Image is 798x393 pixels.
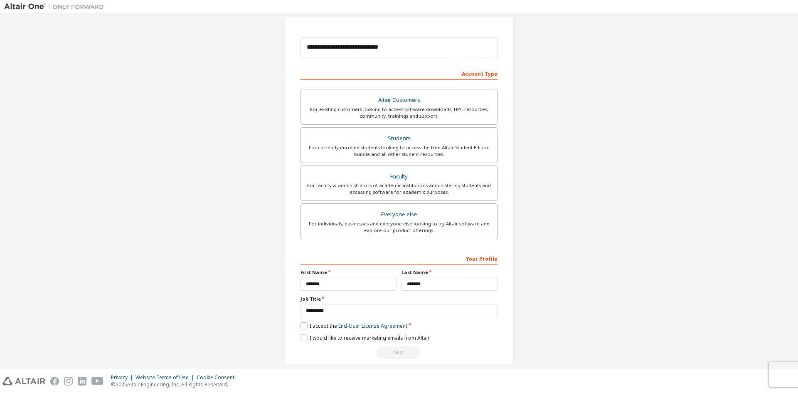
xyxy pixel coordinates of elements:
label: First Name [300,269,397,276]
div: Students [306,133,492,144]
img: Altair One [4,2,108,11]
div: Cookie Consent [197,374,239,381]
a: End-User License Agreement [338,322,407,329]
label: I would like to receive marketing emails from Altair [300,334,430,341]
img: altair_logo.svg [2,377,45,386]
div: Altair Customers [306,94,492,106]
div: Faculty [306,171,492,183]
div: Account Type [300,67,498,80]
img: linkedin.svg [78,377,86,386]
div: Read and acccept EULA to continue [300,346,498,359]
label: Last Name [401,269,498,276]
p: © 2025 Altair Engineering, Inc. All Rights Reserved. [111,381,239,388]
div: For existing customers looking to access software downloads, HPC resources, community, trainings ... [306,106,492,119]
img: facebook.svg [50,377,59,386]
div: Privacy [111,374,135,381]
div: For currently enrolled students looking to access the free Altair Student Edition bundle and all ... [306,144,492,158]
label: Job Title [300,296,498,302]
img: instagram.svg [64,377,73,386]
div: Everyone else [306,209,492,220]
label: I accept the [300,322,407,329]
div: For individuals, businesses and everyone else looking to try Altair software and explore our prod... [306,220,492,234]
img: youtube.svg [91,377,103,386]
div: For faculty & administrators of academic institutions administering students and accessing softwa... [306,182,492,195]
div: Website Terms of Use [135,374,197,381]
div: Your Profile [300,252,498,265]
